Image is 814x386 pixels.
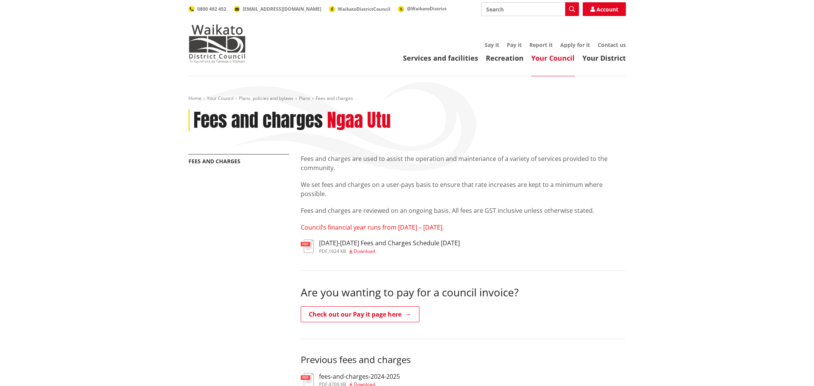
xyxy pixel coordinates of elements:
[301,206,626,215] p: Fees and charges are reviewed on an ongoing basis. All fees are GST inclusive unless otherwise st...
[327,109,391,132] h2: Ngaa Utu
[582,53,626,63] a: Your District
[189,24,246,63] img: Waikato District Council - Te Kaunihera aa Takiwaa o Waikato
[485,41,499,48] a: Say it
[301,240,460,253] a: [DATE]-[DATE] Fees and Charges Schedule [DATE] pdf,1624 KB Download
[301,180,626,198] p: We set fees and charges on a user-pays basis to ensure that rate increases are kept to a minimum ...
[316,95,353,101] span: Fees and charges
[338,6,390,12] span: WaikatoDistrictCouncil
[398,5,446,12] a: @WaikatoDistrict
[301,354,626,365] h3: Previous fees and charges
[319,248,327,254] span: pdf
[531,53,575,63] a: Your Council
[560,41,590,48] a: Apply for it
[197,6,226,12] span: 0800 492 452
[529,41,553,48] a: Report it
[189,158,240,165] a: Fees and charges
[329,248,346,254] span: 1624 KB
[329,6,390,12] a: WaikatoDistrictCouncil
[301,154,626,172] p: Fees and charges are used to assist the operation and maintenance of a variety of services provid...
[189,6,226,12] a: 0800 492 452
[189,95,626,102] nav: breadcrumb
[407,5,446,12] span: @WaikatoDistrict
[239,95,293,101] a: Plans, policies and bylaws
[243,6,321,12] span: [EMAIL_ADDRESS][DOMAIN_NAME]
[319,249,460,254] div: ,
[301,285,519,299] span: Are you wanting to pay for a council invoice?
[299,95,310,101] a: Plans
[486,53,524,63] a: Recreation
[193,109,323,132] h1: Fees and charges
[189,95,201,101] a: Home
[301,306,419,322] a: Check out our Pay it page here
[598,41,626,48] a: Contact us
[319,373,400,380] h3: fees-and-charges-2024-2025
[301,240,314,253] img: document-pdf.svg
[207,95,234,101] a: Your Council
[403,53,478,63] a: Services and facilities
[583,2,626,16] a: Account
[319,240,460,247] h3: [DATE]-[DATE] Fees and Charges Schedule [DATE]
[507,41,522,48] a: Pay it
[481,2,579,16] input: Search input
[301,223,444,232] span: Council’s financial year runs from [DATE] – [DATE].
[234,6,321,12] a: [EMAIL_ADDRESS][DOMAIN_NAME]
[354,248,375,254] span: Download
